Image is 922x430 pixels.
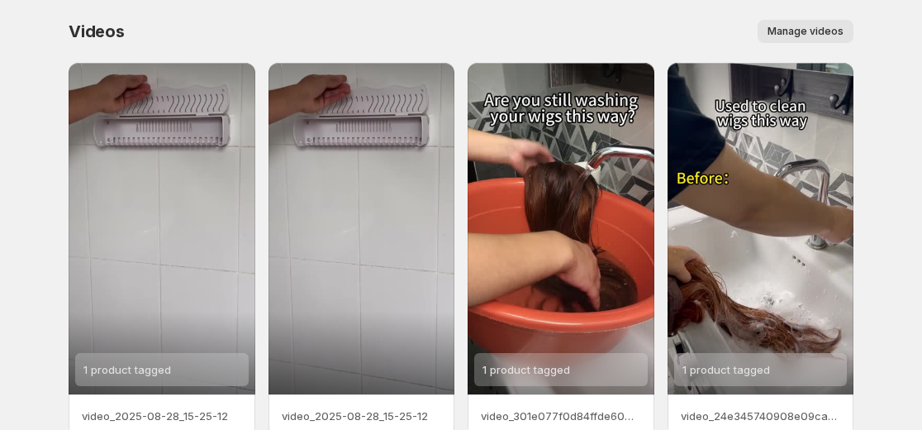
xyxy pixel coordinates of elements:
[681,408,841,424] p: video_24e345740908e09caf31658cf952ba76
[83,363,171,376] span: 1 product tagged
[82,408,242,424] p: video_2025-08-28_15-25-12
[482,363,570,376] span: 1 product tagged
[69,21,125,41] span: Videos
[768,25,844,38] span: Manage videos
[481,408,641,424] p: video_301e077f0d84ffde600b284532c5a4d9
[758,20,853,43] button: Manage videos
[282,408,442,424] p: video_2025-08-28_15-25-12
[682,363,770,376] span: 1 product tagged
